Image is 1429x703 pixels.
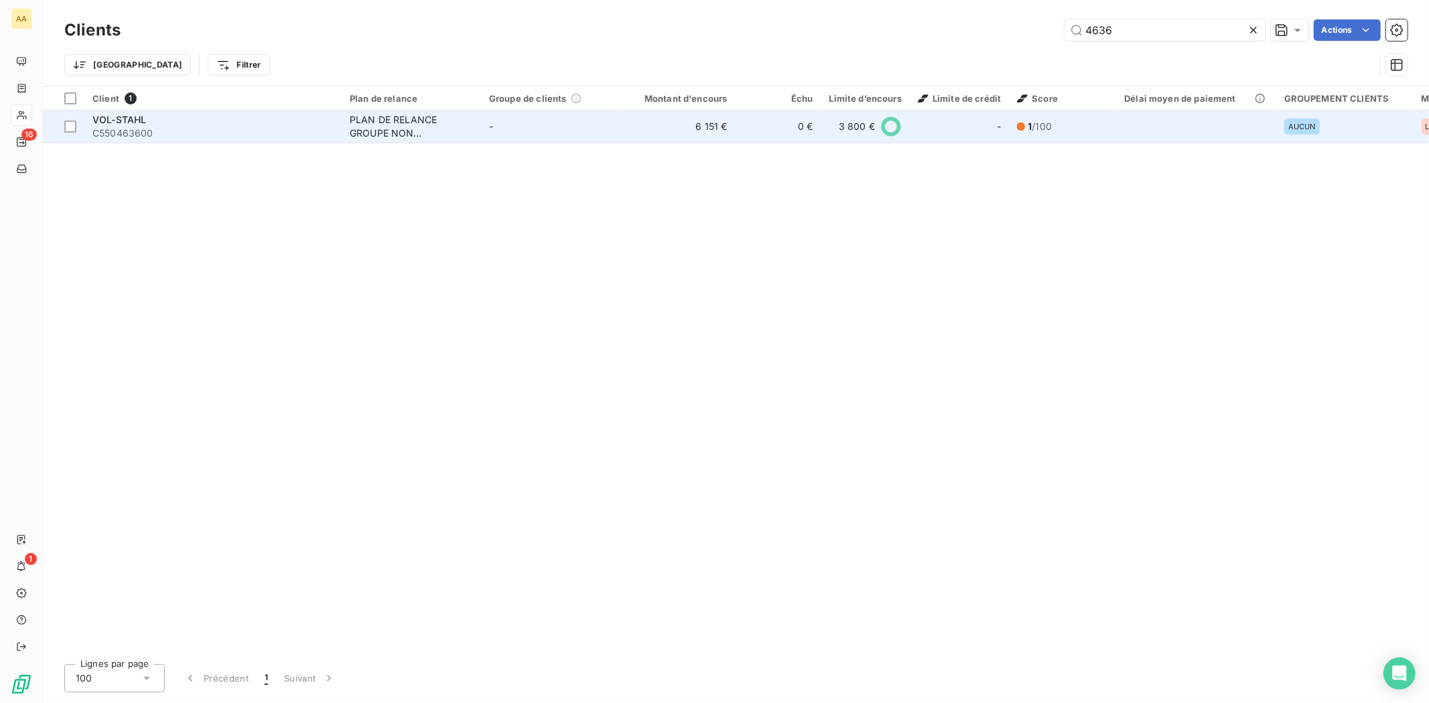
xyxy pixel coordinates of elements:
span: Client [92,93,119,104]
span: C550463600 [92,127,334,140]
button: Suivant [276,664,344,692]
span: Limite de crédit [918,93,1001,104]
div: GROUPEMENT CLIENTS [1284,93,1406,104]
button: Filtrer [208,54,269,76]
div: Échu [744,93,813,104]
span: 1 [1028,121,1032,132]
div: AA [11,8,32,29]
img: Logo LeanPay [11,674,32,695]
span: 1 [265,672,268,685]
span: /100 [1028,120,1052,133]
span: 3 800 € [839,120,875,133]
input: Rechercher [1065,19,1266,41]
button: Précédent [176,664,257,692]
span: VOL-STAHL [92,114,146,125]
span: Groupe de clients [489,93,567,104]
div: PLAN DE RELANCE GROUPE NON AUTOMATIQUE [350,113,473,140]
div: Open Intercom Messenger [1383,657,1416,690]
span: AUCUN [1288,123,1316,131]
button: Actions [1314,19,1381,41]
div: Montant d'encours [628,93,728,104]
span: - [489,121,493,132]
button: 1 [257,664,276,692]
span: Score [1017,93,1058,104]
span: 1 [25,553,37,565]
div: Limite d’encours [829,93,902,104]
span: 16 [21,129,37,141]
span: 1 [125,92,137,104]
span: 100 [76,672,92,685]
button: [GEOGRAPHIC_DATA] [64,54,191,76]
span: - [997,120,1001,133]
td: 6 151 € [620,110,736,143]
td: 0 € [736,110,821,143]
h3: Clients [64,18,121,42]
div: Délai moyen de paiement [1124,93,1268,104]
div: Plan de relance [350,93,473,104]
